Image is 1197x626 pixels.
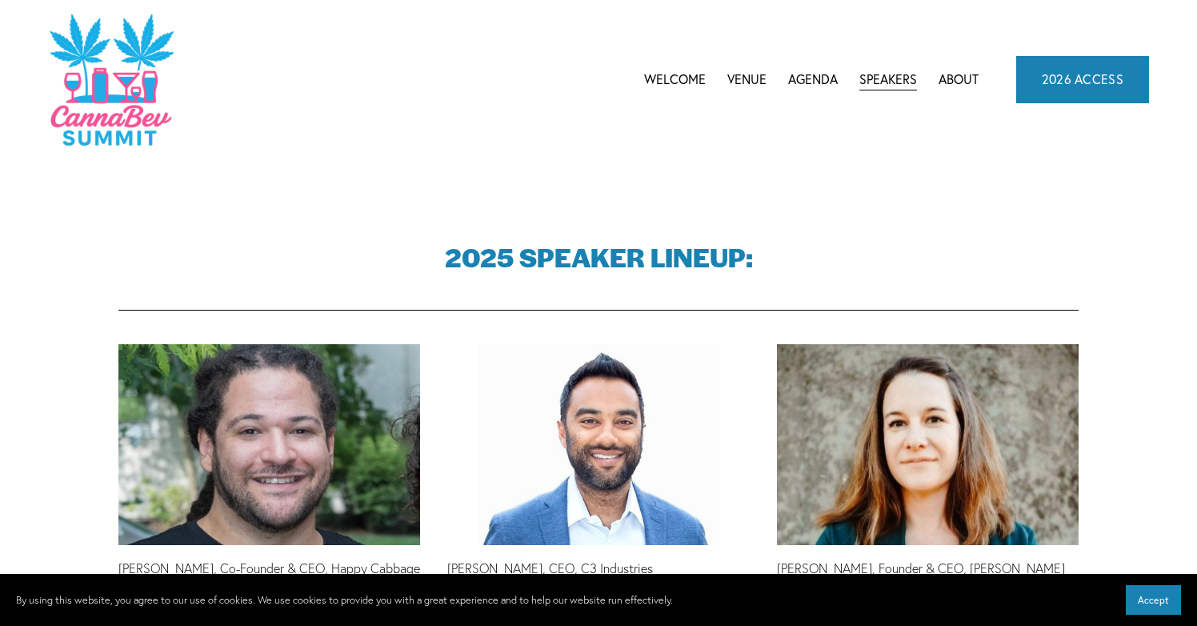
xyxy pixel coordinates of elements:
p: [PERSON_NAME], Co-Founder & CEO, Happy Cabbage Analytics [118,558,420,601]
a: Speakers [859,67,917,91]
p: [PERSON_NAME], Founder & CEO, [PERSON_NAME] [777,558,1079,580]
a: Welcome [644,67,706,91]
a: 2026 ACCESS [1016,56,1150,102]
strong: 2025 SPEAKER LINEUP: [445,238,753,275]
button: Accept [1126,585,1181,615]
p: By using this website, you agree to our use of cookies. We use cookies to provide you with a grea... [16,592,673,609]
span: Agenda [788,69,838,90]
a: Venue [727,67,767,91]
span: Accept [1138,594,1169,606]
p: [PERSON_NAME], CEO, C3 Industries [447,558,749,580]
a: About [939,67,979,91]
a: folder dropdown [788,67,838,91]
img: CannaDataCon [48,12,174,147]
